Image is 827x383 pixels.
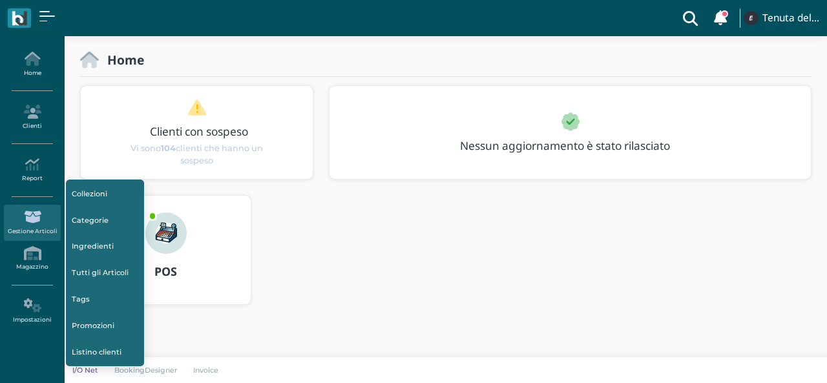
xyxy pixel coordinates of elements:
h4: Tenuta del Barco [762,13,819,24]
a: Tutti gli Articoli [66,261,145,285]
div: 1 / 1 [81,86,313,179]
a: Tags [66,287,145,312]
h2: Home [99,53,144,67]
a: Clienti [4,99,60,135]
a: Listino clienti [66,340,145,364]
img: ... [744,11,758,25]
div: 1 / 1 [330,86,811,179]
b: POS [154,264,177,279]
b: 104 [161,143,176,152]
a: Clienti con sospeso Vi sono104clienti che hanno un sospeso [105,99,288,167]
a: Collezioni [66,182,145,207]
a: Promozioni [66,313,145,338]
a: ... POS [80,195,251,320]
img: ... [145,212,187,254]
a: Ingredienti [66,234,145,259]
a: Gestione Articoli [4,205,60,240]
a: Report [4,152,60,188]
h3: Nessun aggiornamento è stato rilasciato [452,140,693,152]
a: Magazzino [4,241,60,276]
iframe: Help widget launcher [735,343,816,372]
h3: Clienti con sospeso [108,125,291,138]
a: Impostazioni [4,293,60,329]
img: logo [12,11,26,26]
a: Home [4,47,60,82]
a: Categorie [66,208,145,233]
span: Vi sono clienti che hanno un sospeso [129,141,266,166]
a: ... Tenuta del Barco [742,3,819,34]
